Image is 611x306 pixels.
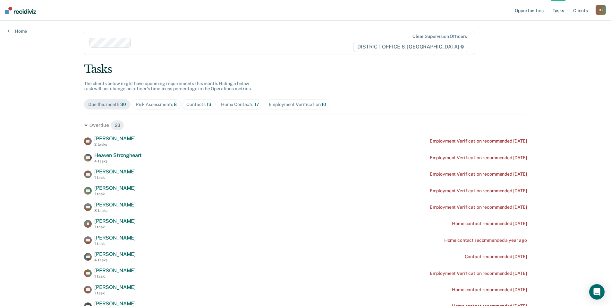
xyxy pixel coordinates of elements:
span: DISTRICT OFFICE 6, [GEOGRAPHIC_DATA] [353,42,468,52]
div: Employment Verification recommended [DATE] [430,271,527,276]
div: Home contact recommended [DATE] [452,287,527,293]
span: [PERSON_NAME] [94,169,136,175]
div: Contact recommended [DATE] [465,254,527,259]
div: 1 task [94,274,136,279]
div: Home contact recommended a year ago [444,238,527,243]
div: Overdue 23 [84,120,527,130]
div: Employment Verification recommended [DATE] [430,171,527,177]
div: Employment Verification recommended [DATE] [430,205,527,210]
div: Home Contacts [221,102,259,107]
div: Risk Assessments [136,102,177,107]
div: 3 tasks [94,208,136,213]
span: 10 [321,102,326,107]
span: 17 [254,102,259,107]
span: [PERSON_NAME] [94,251,136,257]
span: [PERSON_NAME] [94,284,136,290]
div: Employment Verification recommended [DATE] [430,155,527,161]
div: 1 task [94,175,136,180]
div: Home contact recommended [DATE] [452,221,527,226]
span: Heaven Strongheart [94,152,141,158]
span: 13 [207,102,211,107]
span: The clients below might have upcoming requirements this month. Hiding a below task will not chang... [84,81,252,92]
div: Employment Verification recommended [DATE] [430,138,527,144]
div: 1 task [94,225,136,229]
div: 1 task [94,291,136,295]
span: [PERSON_NAME] [94,267,136,274]
div: Employment Verification [269,102,326,107]
span: [PERSON_NAME] [94,202,136,208]
div: 1 task [94,241,136,246]
div: 4 tasks [94,258,136,262]
div: Employment Verification recommended [DATE] [430,188,527,194]
div: 2 tasks [94,142,136,147]
div: Open Intercom Messenger [589,284,605,300]
a: Home [8,28,27,34]
div: Contacts [186,102,211,107]
span: 8 [174,102,177,107]
div: 1 task [94,192,136,196]
div: Tasks [84,63,527,76]
div: Clear supervision officers [412,34,467,39]
button: DJ [596,5,606,15]
span: [PERSON_NAME] [94,136,136,142]
div: Due this month [88,102,126,107]
img: Recidiviz [5,7,36,14]
div: D J [596,5,606,15]
span: [PERSON_NAME] [94,218,136,224]
div: 4 tasks [94,159,141,163]
span: [PERSON_NAME] [94,185,136,191]
span: 23 [111,120,124,130]
span: [PERSON_NAME] [94,235,136,241]
span: 30 [120,102,126,107]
